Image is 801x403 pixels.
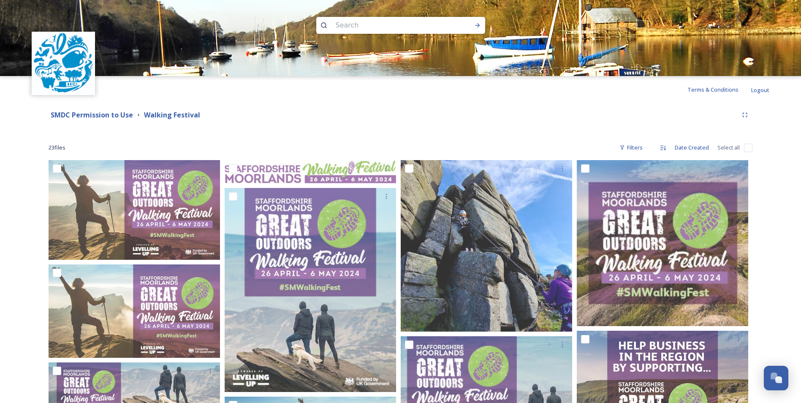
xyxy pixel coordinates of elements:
[49,160,220,260] img: SM Walking Festival 2024 - (805x468).jpg
[49,264,220,358] img: SM Walking Festival 2024 - (1220x664).jpg
[144,110,200,120] strong: Walking Festival
[401,160,572,332] img: Introduction to Rock Climbing - April 2023.jpg
[615,139,647,156] div: Filters
[33,33,94,94] img: Enjoy-Staffordshire-colour-logo-just-roundel%20(Portrait)(300x300).jpg
[671,139,713,156] div: Date Created
[225,188,396,392] img: SM Walking Festival 2024 - (393x468).jpg
[764,366,788,390] button: Open Chat
[577,160,748,326] img: SM Walking Festival 2024 - (300x290).jpg
[687,86,739,93] span: Terms & Conditions
[51,110,133,120] strong: SMDC Permission to Use
[331,16,447,35] input: Search
[687,84,751,95] a: Terms & Conditions
[49,144,65,152] span: 23 file s
[751,86,769,94] span: Logout
[717,144,740,152] span: Select all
